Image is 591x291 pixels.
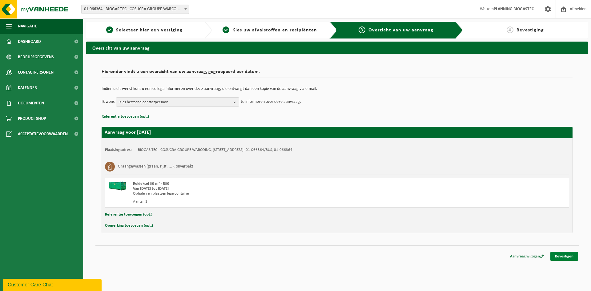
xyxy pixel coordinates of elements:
p: te informeren over deze aanvraag. [241,97,301,107]
h2: Overzicht van uw aanvraag [86,42,588,54]
span: 01-066364 - BIOGAS TEC - COSUCRA GROUPE WARCOING - WARCOING [81,5,189,14]
button: Kies bestaand contactpersoon [116,97,239,107]
span: Documenten [18,95,44,111]
iframe: chat widget [3,277,103,291]
p: Indien u dit wenst kunt u een collega informeren over deze aanvraag, die ontvangt dan een kopie v... [102,87,573,91]
span: Kies bestaand contactpersoon [119,98,231,107]
a: 2Kies uw afvalstoffen en recipiënten [215,26,325,34]
span: Bevestiging [517,28,544,33]
span: Dashboard [18,34,41,49]
span: Navigatie [18,18,37,34]
span: 01-066364 - BIOGAS TEC - COSUCRA GROUPE WARCOING - WARCOING [82,5,189,14]
a: 1Selecteer hier een vestiging [89,26,199,34]
span: Roldeksel 30 m³ - R30 [133,182,169,186]
a: Bevestigen [550,252,578,261]
button: Referentie toevoegen (opt.) [105,211,152,219]
strong: PLANNING BIOGASTEC [494,7,534,11]
strong: Plaatsingsadres: [105,148,132,152]
span: 1 [106,26,113,33]
span: Acceptatievoorwaarden [18,126,68,142]
span: Kies uw afvalstoffen en recipiënten [232,28,317,33]
span: 4 [507,26,513,33]
strong: Aanvraag voor [DATE] [105,130,151,135]
div: Aantal: 1 [133,199,362,204]
td: BIOGAS TEC - COSUCRA GROUPE WARCOING, [STREET_ADDRESS] (01-066364/BUS, 01-066364) [138,148,294,152]
h2: Hieronder vindt u een overzicht van uw aanvraag, gegroepeerd per datum. [102,69,573,78]
span: Overzicht van uw aanvraag [368,28,433,33]
button: Opmerking toevoegen (opt.) [105,222,153,230]
span: Kalender [18,80,37,95]
span: 3 [359,26,365,33]
span: Bedrijfsgegevens [18,49,54,65]
a: Aanvraag wijzigen [505,252,549,261]
img: HK-XR-30-GN-00.png [108,181,127,191]
span: Product Shop [18,111,46,126]
h3: Graangewassen (graan, rijst, ...), onverpakt [118,162,193,172]
div: Ophalen en plaatsen lege container [133,191,362,196]
span: Selecteer hier een vestiging [116,28,183,33]
strong: Van [DATE] tot [DATE] [133,187,169,191]
p: Ik wens [102,97,115,107]
span: 2 [223,26,229,33]
button: Referentie toevoegen (opt.) [102,113,149,121]
span: Contactpersonen [18,65,54,80]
